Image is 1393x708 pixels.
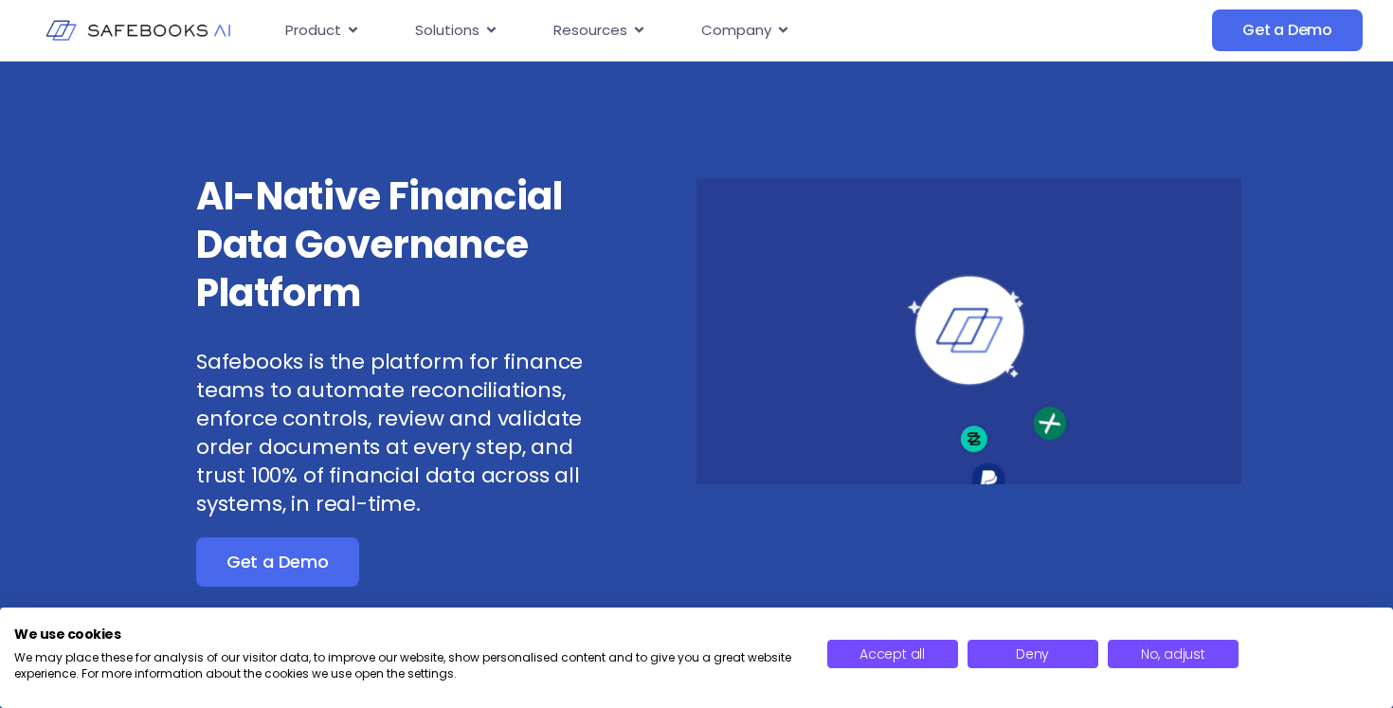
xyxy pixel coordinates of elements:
span: No, adjust [1141,644,1205,663]
span: Get a Demo [1242,21,1332,40]
button: Adjust cookie preferences [1108,640,1239,668]
h3: AI-Native Financial Data Governance Platform [196,172,605,318]
p: We may place these for analysis of our visitor data, to improve our website, show personalised co... [14,650,799,682]
nav: Menu [270,12,1060,49]
span: Solutions [415,20,479,42]
button: Deny all cookies [968,640,1098,668]
span: Deny [1016,644,1049,663]
span: Accept all [859,644,925,663]
span: Company [701,20,771,42]
span: Product [285,20,341,42]
h2: We use cookies [14,626,799,643]
div: Menu Toggle [270,12,1060,49]
a: Get a Demo [1212,9,1363,51]
p: Safebooks is the platform for finance teams to automate reconciliations, enforce controls, review... [196,348,605,518]
span: Resources [553,20,627,42]
a: Get a Demo [196,537,359,587]
button: Accept all cookies [827,640,958,668]
span: Get a Demo [226,553,329,572]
